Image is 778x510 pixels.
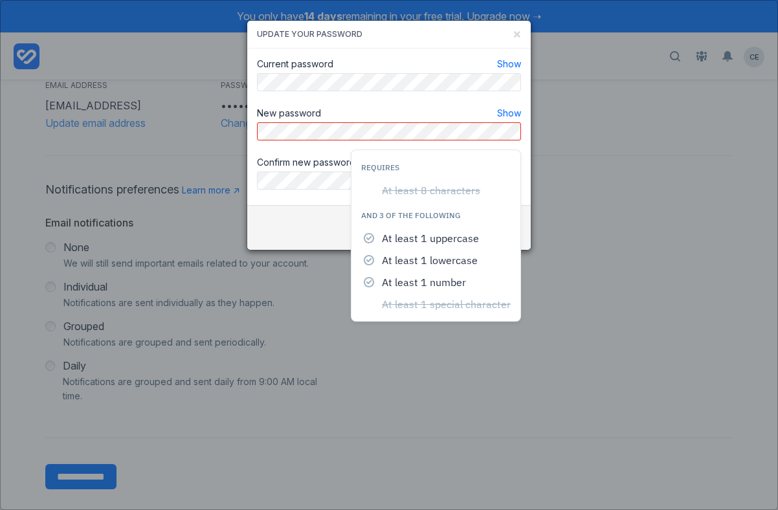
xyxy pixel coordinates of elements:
h3: and 3 of the following [361,208,511,223]
li: At least 1 lowercase [361,253,511,267]
h3: Requires [361,160,511,175]
li: At least 8 characters [361,183,511,197]
h4: Update your password [257,27,521,42]
li: At least 1 number [361,275,511,289]
li: At least 1 special character [361,297,511,311]
label: Show [497,58,521,70]
label: Show [497,107,521,119]
label: Current password [257,58,521,70]
label: Confirm new password [257,157,521,168]
button: × [513,28,521,39]
label: New password [257,107,521,119]
li: At least 1 uppercase [361,231,511,245]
